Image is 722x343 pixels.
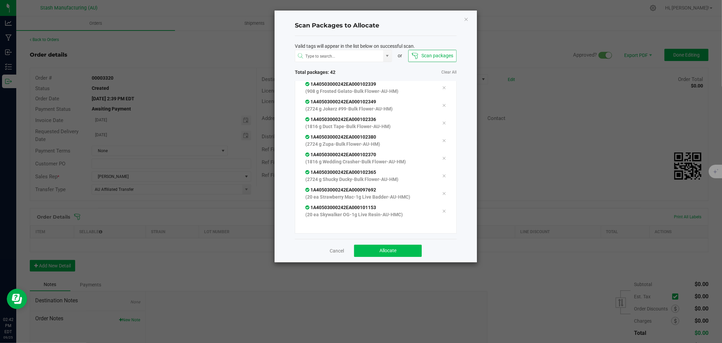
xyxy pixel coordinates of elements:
[330,247,344,254] a: Cancel
[392,52,408,59] div: or
[464,15,468,23] button: Close
[305,81,376,87] span: 1A40503000242EA000102339
[305,169,376,175] span: 1A40503000242EA000102365
[305,88,432,95] p: (908 g Frosted Gelato-Bulk Flower-AU-HM)
[305,117,310,122] span: In Sync
[305,134,376,140] span: 1A40503000242EA000102380
[437,84,451,92] div: Remove tag
[305,211,432,218] p: (20 ea Skywalker OG-1g Live Resin-AU-HMC)
[437,172,451,180] div: Remove tag
[354,245,422,257] button: Allocate
[305,158,432,165] p: (1816 g Wedding Crasher-Bulk Flower-AU-HM)
[441,69,457,75] a: Clear All
[305,176,432,183] p: (2724 g Shucky Ducky-Bulk Flower-AU-HM)
[437,207,451,215] div: Remove tag
[305,141,432,148] p: (2724 g Zupa-Bulk Flower-AU-HM)
[295,43,415,50] span: Valid tags will appear in the list below on successful scan.
[295,21,457,30] h4: Scan Packages to Allocate
[305,152,376,157] span: 1A40503000242EA000102370
[305,194,432,201] p: (20 ea Strawberry Mac-1g Live Badder-AU-HMC)
[305,187,376,193] span: 1A40503000242EA000097692
[437,189,451,198] div: Remove tag
[437,154,451,162] div: Remove tag
[7,289,27,309] iframe: Resource center
[305,105,432,113] p: (2724 g Jokerz #99-Bulk Flower-AU-HM)
[305,169,310,175] span: In Sync
[408,50,457,62] button: Scan packages
[305,81,310,87] span: In Sync
[305,99,310,104] span: In Sync
[379,248,396,253] span: Allocate
[305,152,310,157] span: In Sync
[305,134,310,140] span: In Sync
[305,205,310,210] span: In Sync
[305,205,376,210] span: 1A40503000242EA000101153
[295,50,383,62] input: NO DATA FOUND
[305,123,432,130] p: (1816 g Duct Tape-Bulk Flower-AU-HM)
[305,187,310,193] span: In Sync
[305,99,376,104] span: 1A40503000242EA000102349
[437,101,451,109] div: Remove tag
[437,119,451,127] div: Remove tag
[437,137,451,145] div: Remove tag
[295,69,376,76] span: Total packages: 42
[305,117,376,122] span: 1A40503000242EA000102336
